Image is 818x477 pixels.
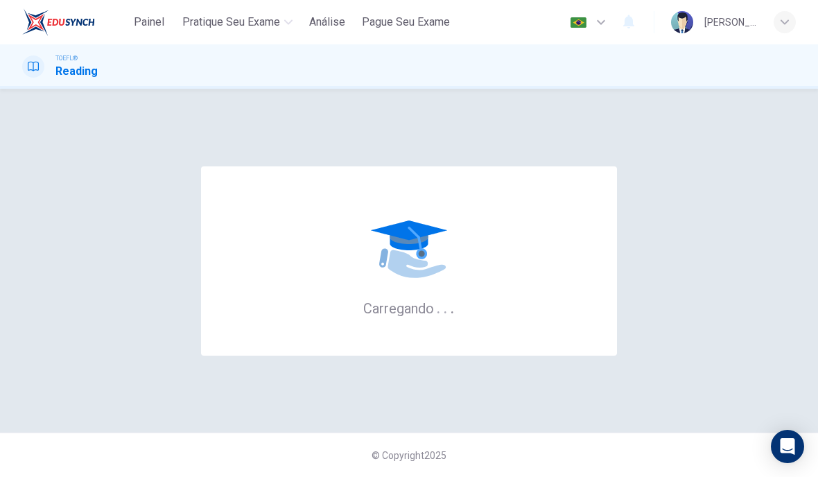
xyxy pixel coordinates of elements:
[771,430,804,463] div: Open Intercom Messenger
[436,295,441,318] h6: .
[443,295,448,318] h6: .
[55,63,98,80] h1: Reading
[356,10,455,35] button: Pague Seu Exame
[55,53,78,63] span: TOEFL®
[22,8,127,36] a: EduSynch logo
[309,14,345,31] span: Análise
[177,10,298,35] button: Pratique seu exame
[182,14,280,31] span: Pratique seu exame
[134,14,164,31] span: Painel
[127,10,171,35] button: Painel
[570,17,587,28] img: pt
[304,10,351,35] button: Análise
[704,14,757,31] div: [PERSON_NAME]
[362,14,450,31] span: Pague Seu Exame
[22,8,95,36] img: EduSynch logo
[450,295,455,318] h6: .
[372,450,446,461] span: © Copyright 2025
[363,299,455,317] h6: Carregando
[671,11,693,33] img: Profile picture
